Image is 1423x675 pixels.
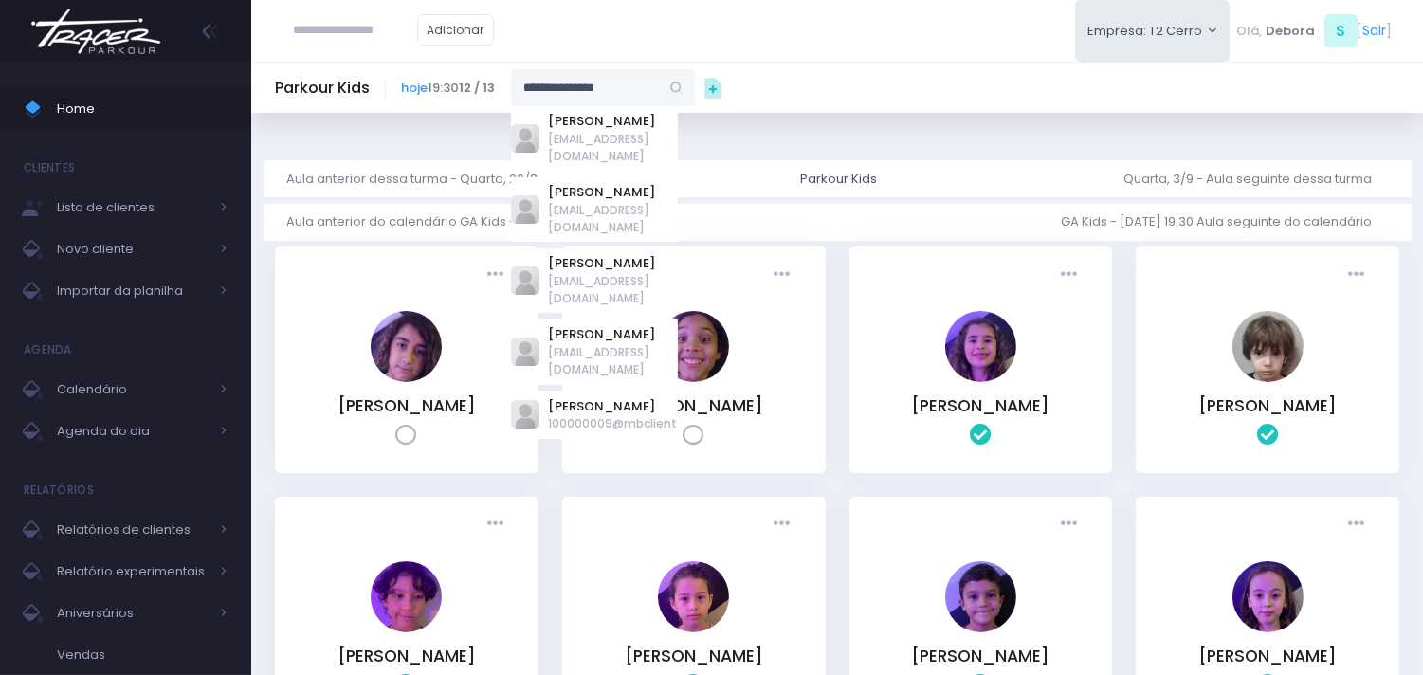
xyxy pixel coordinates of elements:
a: Bento Brasil Torres [371,619,442,637]
a: Joana Sierra Silami [1232,619,1304,637]
img: Betina Sierra Silami [658,561,729,632]
a: [PERSON_NAME] [1198,645,1337,667]
a: [PERSON_NAME] [549,112,678,131]
a: [PERSON_NAME] [625,645,763,667]
a: João Miguel Mourão Mariano [658,369,729,387]
a: [PERSON_NAME] [549,397,678,416]
a: hoje [402,79,429,97]
img: Gael Guerrero [945,561,1016,632]
span: S [1324,14,1358,47]
a: Quarta, 3/9 - Aula seguinte dessa turma [1123,160,1387,197]
span: Lista de clientes [57,195,209,220]
a: Benjamim Skromov [371,369,442,387]
div: [ ] [1230,9,1399,52]
span: 100000009@mbclient [549,415,678,432]
span: Agenda do dia [57,419,209,444]
a: Betina Sierra Silami [658,619,729,637]
span: Calendário [57,377,209,402]
span: [EMAIL_ADDRESS][DOMAIN_NAME] [549,202,678,236]
a: [PERSON_NAME] [338,645,476,667]
span: Aniversários [57,601,209,626]
strong: 12 / 13 [460,79,496,97]
span: 19:30 [402,79,496,98]
a: [PERSON_NAME] [911,645,1049,667]
h5: Parkour Kids [275,79,370,98]
a: GA Kids - [DATE] 19:30 Aula seguinte do calendário [1061,204,1387,241]
h4: Clientes [24,149,75,187]
a: Adicionar [417,14,495,46]
a: [PERSON_NAME] [625,394,763,417]
img: Bento Brasil Torres [371,561,442,632]
img: Benjamin Ribeiro Floriano [1232,311,1304,382]
a: [PERSON_NAME] [549,183,678,202]
a: [PERSON_NAME] [911,394,1049,417]
span: [EMAIL_ADDRESS][DOMAIN_NAME] [549,131,678,165]
span: Relatórios de clientes [57,518,209,542]
img: Athena Rosier [945,311,1016,382]
a: [PERSON_NAME] [549,325,678,344]
span: Olá, [1237,22,1263,41]
span: Vendas [57,643,228,667]
a: Benjamin Ribeiro Floriano [1232,369,1304,387]
span: Relatório experimentais [57,559,209,584]
span: Novo cliente [57,237,209,262]
a: Aula anterior dessa turma - Quarta, 20/8 [287,160,554,197]
span: Importar da planilha [57,279,209,303]
img: Joana Sierra Silami [1232,561,1304,632]
span: Debora [1266,22,1315,41]
h4: Relatórios [24,471,94,509]
img: Benjamim Skromov [371,311,442,382]
span: Home [57,97,228,121]
h4: Agenda [24,331,72,369]
a: [PERSON_NAME] [1198,394,1337,417]
img: João Miguel Mourão Mariano [658,311,729,382]
a: Aula anterior do calendário GA Kids - [DATE] 19:30 [287,204,609,241]
span: [EMAIL_ADDRESS][DOMAIN_NAME] [549,273,678,307]
a: [PERSON_NAME] [549,254,678,273]
div: Parkour Kids [800,170,877,189]
span: [EMAIL_ADDRESS][DOMAIN_NAME] [549,344,678,378]
a: Gael Guerrero [945,619,1016,637]
a: Athena Rosier [945,369,1016,387]
a: Sair [1363,21,1387,41]
a: [PERSON_NAME] [338,394,476,417]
